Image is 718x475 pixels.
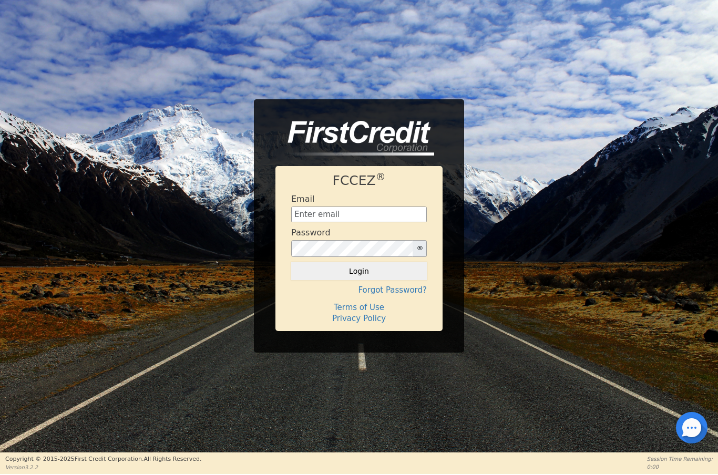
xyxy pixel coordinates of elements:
h4: Email [291,194,314,204]
p: Version 3.2.2 [5,463,201,471]
h4: Terms of Use [291,303,427,312]
button: Login [291,262,427,280]
img: logo-CMu_cnol.png [275,121,434,156]
p: Session Time Remaining: [647,455,713,463]
h4: Privacy Policy [291,314,427,323]
input: password [291,240,413,257]
input: Enter email [291,206,427,222]
p: 0:00 [647,463,713,471]
h4: Forgot Password? [291,285,427,295]
h1: FCCEZ [291,173,427,189]
h4: Password [291,228,331,237]
span: All Rights Reserved. [143,456,201,462]
p: Copyright © 2015- 2025 First Credit Corporation. [5,455,201,464]
sup: ® [376,171,386,182]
